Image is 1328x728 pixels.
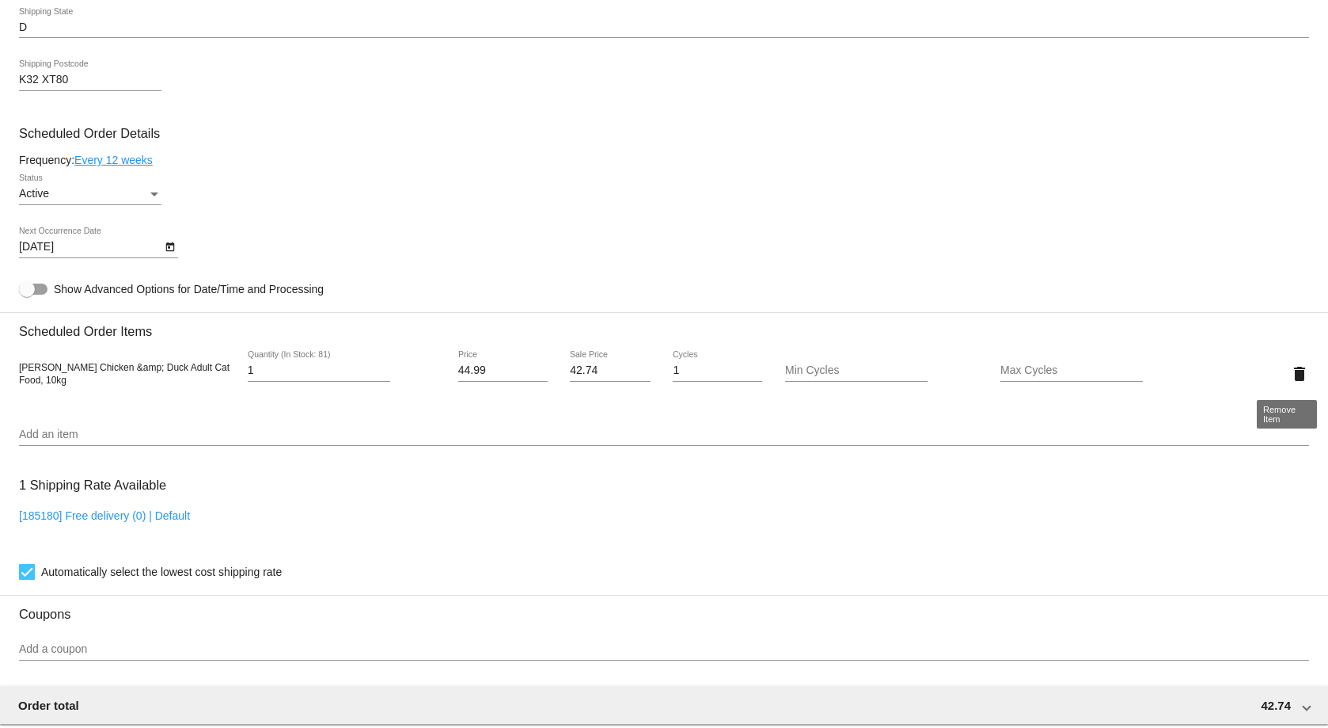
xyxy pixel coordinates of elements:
input: Price [458,364,548,377]
input: Shipping State [19,21,1309,34]
mat-icon: delete [1290,364,1309,383]
h3: Scheduled Order Items [19,312,1309,339]
span: 42.74 [1261,699,1291,712]
input: Add a coupon [19,643,1309,656]
span: [PERSON_NAME] Chicken &amp; Duck Adult Cat Food, 10kg [19,362,230,386]
input: Quantity (In Stock: 81) [248,364,390,377]
a: Every 12 weeks [74,154,153,166]
h3: Scheduled Order Details [19,126,1309,141]
div: Frequency: [19,154,1309,166]
input: Min Cycles [785,364,928,377]
a: [185180] Free delivery (0) | Default [19,509,190,522]
h3: 1 Shipping Rate Available [19,468,166,502]
input: Cycles [673,364,762,377]
button: Open calendar [161,238,178,254]
input: Max Cycles [1000,364,1143,377]
h3: Coupons [19,595,1309,622]
input: Shipping Postcode [19,74,161,86]
span: Order total [18,699,79,712]
input: Next Occurrence Date [19,241,161,253]
input: Sale Price [570,364,651,377]
span: Show Advanced Options for Date/Time and Processing [54,281,324,297]
input: Add an item [19,429,1309,441]
mat-select: Status [19,188,161,200]
span: Automatically select the lowest cost shipping rate [41,562,282,581]
span: Active [19,187,49,200]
